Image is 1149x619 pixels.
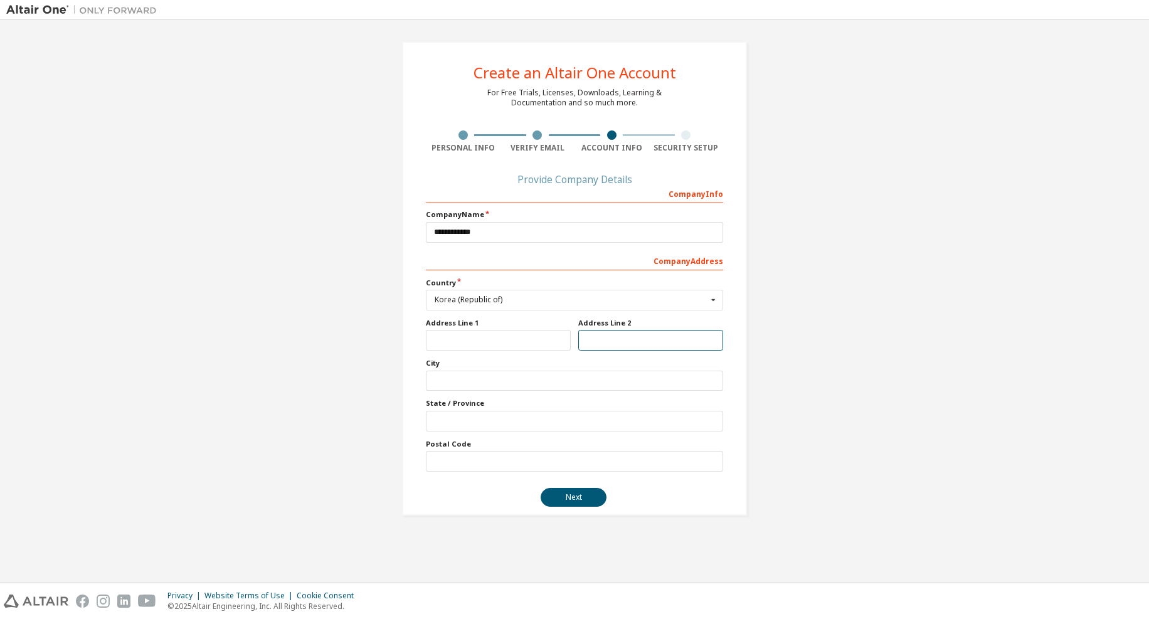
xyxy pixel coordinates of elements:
[474,65,676,80] div: Create an Altair One Account
[426,278,723,288] label: Country
[76,595,89,608] img: facebook.svg
[426,250,723,270] div: Company Address
[167,601,361,611] p: © 2025 Altair Engineering, Inc. All Rights Reserved.
[541,488,606,507] button: Next
[487,88,662,108] div: For Free Trials, Licenses, Downloads, Learning & Documentation and so much more.
[649,143,724,153] div: Security Setup
[500,143,575,153] div: Verify Email
[117,595,130,608] img: linkedin.svg
[435,296,707,304] div: Korea (Republic of)
[426,358,723,368] label: City
[4,595,68,608] img: altair_logo.svg
[426,398,723,408] label: State / Province
[426,209,723,220] label: Company Name
[167,591,204,601] div: Privacy
[426,176,723,183] div: Provide Company Details
[6,4,163,16] img: Altair One
[426,439,723,449] label: Postal Code
[138,595,156,608] img: youtube.svg
[97,595,110,608] img: instagram.svg
[426,143,500,153] div: Personal Info
[426,183,723,203] div: Company Info
[578,318,723,328] label: Address Line 2
[574,143,649,153] div: Account Info
[426,318,571,328] label: Address Line 1
[204,591,297,601] div: Website Terms of Use
[297,591,361,601] div: Cookie Consent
